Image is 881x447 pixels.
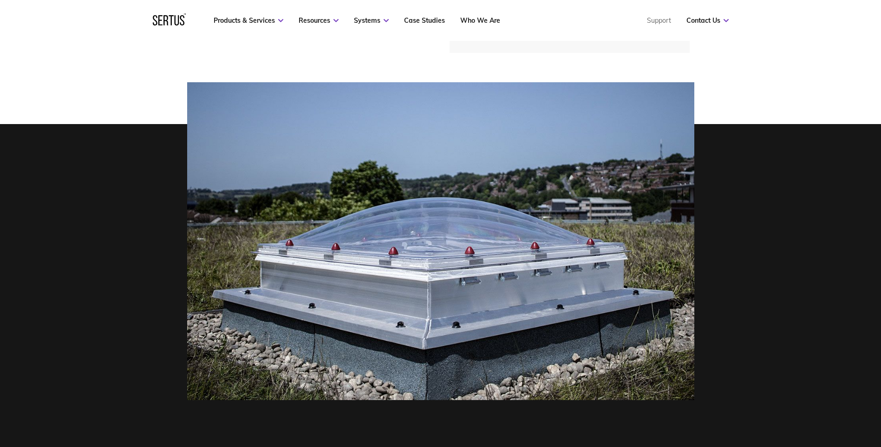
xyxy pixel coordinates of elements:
a: Systems [354,16,389,25]
a: Case Studies [404,16,445,25]
a: Support [647,16,671,25]
a: Products & Services [214,16,283,25]
a: Resources [299,16,339,25]
a: Contact Us [686,16,729,25]
a: Who We Are [460,16,500,25]
iframe: Chat Widget [714,339,881,447]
